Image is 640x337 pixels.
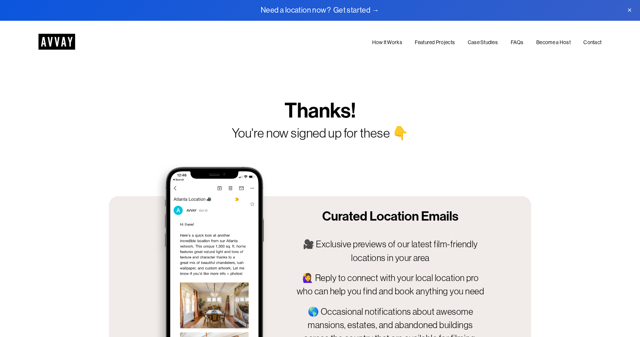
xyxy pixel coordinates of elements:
p: You're now signed up for these 👇 [179,123,461,143]
p: 🙋‍♀️ Reply to connect with your local location pro who can help you find and book anything you need [297,271,484,298]
a: Case Studies [468,38,498,47]
a: Contact [583,38,601,47]
a: Featured Projects [415,38,455,47]
p: 🎥 Exclusive previews of our latest film-friendly locations in your area [297,238,484,265]
a: FAQs [511,38,524,47]
h2: Curated Location Emails [297,208,484,225]
a: Become a Host [536,38,571,47]
h1: Thanks! [203,99,437,123]
a: How It Works [372,38,402,47]
img: AVVAY - The First Nationwide Location Scouting Co. [39,34,75,50]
